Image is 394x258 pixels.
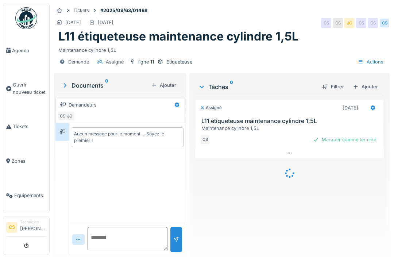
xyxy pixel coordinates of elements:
div: Demandeurs [69,101,97,108]
div: JC [65,111,75,121]
span: Zones [12,158,46,165]
a: CS Technicien[PERSON_NAME] [6,219,46,237]
a: Tickets [3,109,49,144]
div: Assigné [200,105,222,111]
div: Technicien [20,219,46,225]
div: Maintenance cylindre 1,5L [58,44,385,54]
sup: 0 [105,81,108,90]
div: [DATE] [65,19,81,26]
div: Demande [68,58,89,65]
div: Actions [355,57,387,67]
a: Zones [3,144,49,178]
div: Ajouter [350,82,381,92]
div: JC [344,18,355,28]
a: Agenda [3,33,49,68]
span: Ouvrir nouveau ticket [13,81,46,95]
span: Tickets [13,123,46,130]
sup: 0 [230,82,233,91]
span: Agenda [12,47,46,54]
div: Assigné [106,58,124,65]
div: Ajouter [148,80,179,90]
div: CS [333,18,343,28]
div: CS [379,18,390,28]
div: [DATE] [343,104,358,111]
div: Documents [61,81,148,90]
span: Équipements [14,192,46,199]
div: CS [368,18,378,28]
strong: #2025/09/63/01488 [97,7,150,14]
h1: L11 étiqueteuse maintenance cylindre 1,5L [58,30,298,43]
div: CS [321,18,331,28]
div: ligne 11 [138,58,154,65]
div: CS [356,18,366,28]
img: Badge_color-CXgf-gQk.svg [15,7,37,29]
div: CS [200,135,210,145]
a: Équipements [3,178,49,213]
a: Ouvrir nouveau ticket [3,68,49,109]
div: Aucun message pour le moment … Soyez le premier ! [74,131,180,144]
div: Etiqueteuse [166,58,192,65]
div: Tickets [73,7,89,14]
div: CS [57,111,67,121]
div: Tâches [198,82,316,91]
li: [PERSON_NAME] [20,219,46,235]
div: Filtrer [319,82,347,92]
h3: L11 étiqueteuse maintenance cylindre 1,5L [201,118,381,124]
div: [DATE] [98,19,113,26]
div: Marquer comme terminé [310,135,379,145]
div: Maintenance cylindre 1,5L [201,125,381,132]
li: CS [6,222,17,233]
